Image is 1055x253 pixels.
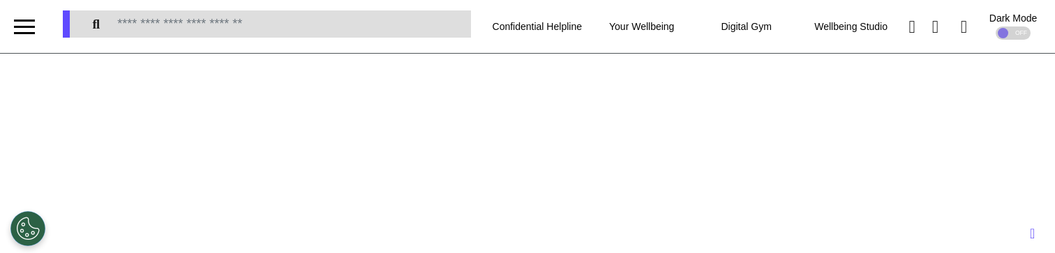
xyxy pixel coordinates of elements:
[799,7,904,46] div: Wellbeing Studio
[694,7,799,46] div: Digital Gym
[590,7,694,46] div: Your Wellbeing
[10,211,45,246] button: Open Preferences
[996,26,1031,40] div: OFF
[989,13,1037,23] div: Dark Mode
[485,7,590,46] div: Confidential Helpline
